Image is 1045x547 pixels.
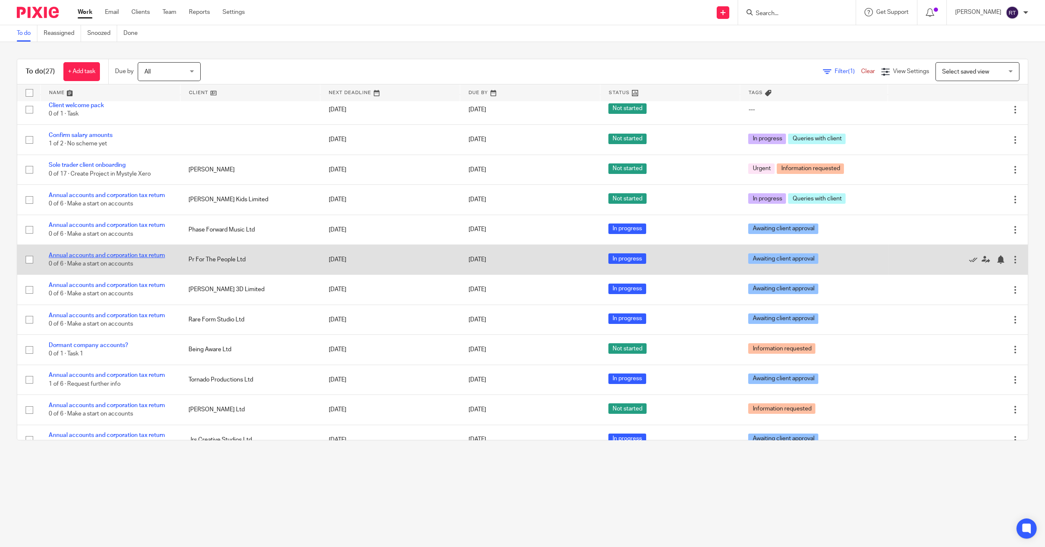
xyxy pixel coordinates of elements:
[608,343,647,354] span: Not started
[861,68,875,74] a: Clear
[748,105,879,114] div: ---
[189,8,210,16] a: Reports
[43,68,55,75] span: (27)
[608,253,646,264] span: In progress
[320,155,460,184] td: [DATE]
[63,62,100,81] a: + Add task
[469,167,486,173] span: [DATE]
[835,68,861,74] span: Filter
[320,125,460,155] td: [DATE]
[320,275,460,305] td: [DATE]
[748,284,818,294] span: Awaiting client approval
[788,134,846,144] span: Queries with client
[49,111,79,117] span: 0 of 1 · Task
[748,134,786,144] span: In progress
[78,8,92,16] a: Work
[608,134,647,144] span: Not started
[469,257,486,263] span: [DATE]
[608,373,646,384] span: In progress
[180,275,320,305] td: [PERSON_NAME] 3D Limited
[320,365,460,394] td: [DATE]
[123,25,144,42] a: Done
[49,192,165,198] a: Annual accounts and corporation tax return
[49,432,165,438] a: Annual accounts and corporation tax return
[469,347,486,352] span: [DATE]
[876,9,909,15] span: Get Support
[748,163,775,174] span: Urgent
[17,25,37,42] a: To do
[942,69,989,75] span: Select saved view
[180,365,320,394] td: Tornado Productions Ltd
[848,68,855,74] span: (1)
[1006,6,1019,19] img: svg%3E
[26,67,55,76] h1: To do
[748,373,818,384] span: Awaiting client approval
[955,8,1001,16] p: [PERSON_NAME]
[748,403,815,414] span: Information requested
[49,222,165,228] a: Annual accounts and corporation tax return
[608,163,647,174] span: Not started
[893,68,929,74] span: View Settings
[320,245,460,274] td: [DATE]
[755,10,830,18] input: Search
[44,25,81,42] a: Reassigned
[320,395,460,425] td: [DATE]
[49,402,165,408] a: Annual accounts and corporation tax return
[223,8,245,16] a: Settings
[608,403,647,414] span: Not started
[320,335,460,365] td: [DATE]
[469,437,486,443] span: [DATE]
[180,395,320,425] td: [PERSON_NAME] Ltd
[105,8,119,16] a: Email
[162,8,176,16] a: Team
[469,137,486,142] span: [DATE]
[49,252,165,258] a: Annual accounts and corporation tax return
[49,411,133,417] span: 0 of 6 · Make a start on accounts
[320,305,460,334] td: [DATE]
[320,95,460,124] td: [DATE]
[748,253,818,264] span: Awaiting client approval
[115,67,134,76] p: Due by
[469,287,486,293] span: [DATE]
[180,215,320,245] td: Phase Forward Music Ltd
[49,103,104,108] a: Client welcome pack
[608,103,647,114] span: Not started
[469,317,486,323] span: [DATE]
[469,407,486,413] span: [DATE]
[180,305,320,334] td: Rare Form Studio Ltd
[49,282,165,288] a: Annual accounts and corporation tax return
[748,434,818,444] span: Awaiting client approval
[180,335,320,365] td: Being Aware Ltd
[49,231,133,237] span: 0 of 6 · Make a start on accounts
[320,215,460,245] td: [DATE]
[608,284,646,294] span: In progress
[180,425,320,455] td: Jrs Creative Studios Ltd
[788,193,846,204] span: Queries with client
[49,291,133,297] span: 0 of 6 · Make a start on accounts
[608,434,646,444] span: In progress
[180,185,320,215] td: [PERSON_NAME] Kids Limited
[748,224,818,234] span: Awaiting client approval
[469,377,486,383] span: [DATE]
[469,107,486,113] span: [DATE]
[49,351,83,357] span: 0 of 1 · Task 1
[469,197,486,202] span: [DATE]
[608,193,647,204] span: Not started
[748,313,818,324] span: Awaiting client approval
[320,425,460,455] td: [DATE]
[87,25,117,42] a: Snoozed
[608,313,646,324] span: In progress
[49,372,165,378] a: Annual accounts and corporation tax return
[608,224,646,234] span: In progress
[320,185,460,215] td: [DATE]
[131,8,150,16] a: Clients
[749,90,763,95] span: Tags
[49,342,128,348] a: Dormant company accounts?
[469,227,486,233] span: [DATE]
[49,132,113,138] a: Confirm salary amounts
[49,321,133,327] span: 0 of 6 · Make a start on accounts
[49,141,107,147] span: 1 of 2 · No scheme yet
[748,343,815,354] span: Information requested
[748,193,786,204] span: In progress
[49,381,120,387] span: 1 of 6 · Request further info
